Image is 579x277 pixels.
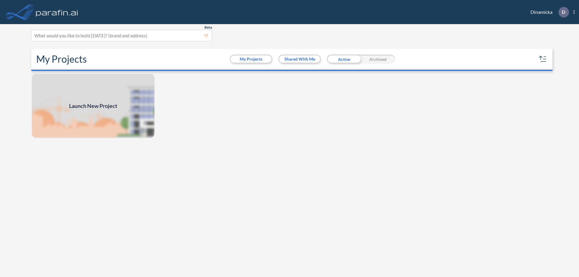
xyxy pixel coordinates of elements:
[31,73,155,138] a: Launch New Project
[521,7,574,17] div: Dinamicka
[35,6,79,18] img: logo
[31,73,155,138] img: add
[279,55,320,63] button: Shared With Me
[538,54,548,64] button: sort
[36,53,87,65] h2: My Projects
[231,55,271,63] button: My Projects
[204,25,212,30] span: Beta
[361,55,395,64] div: Archived
[69,102,117,110] span: Launch New Project
[327,55,361,64] div: Active
[562,9,565,15] p: D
